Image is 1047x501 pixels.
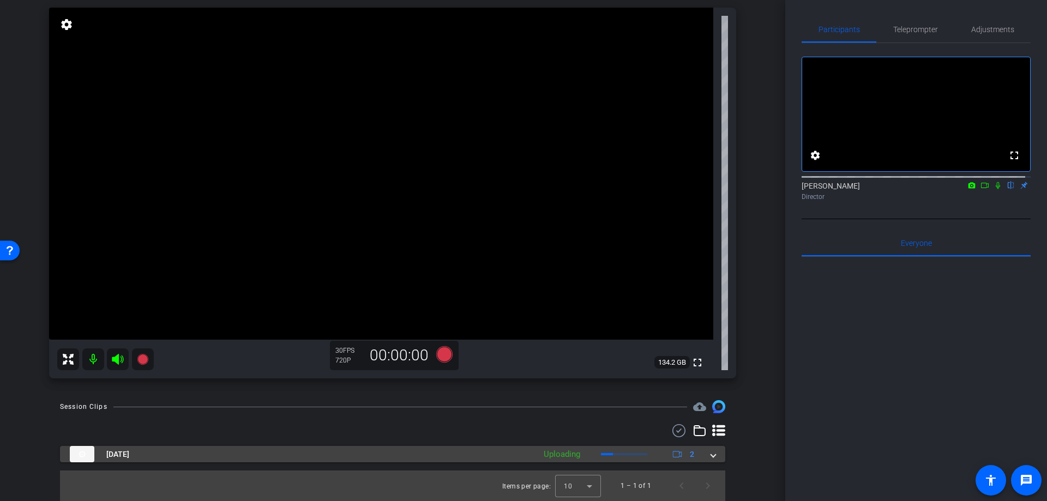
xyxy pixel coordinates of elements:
mat-expansion-panel-header: thumb-nail[DATE]Uploading2 [60,446,725,462]
div: 00:00:00 [363,346,436,365]
mat-icon: cloud_upload [693,400,706,413]
mat-icon: flip [1004,180,1018,190]
mat-icon: accessibility [984,474,997,487]
div: 1 – 1 of 1 [621,480,651,491]
div: 30 [335,346,363,355]
span: Adjustments [971,26,1014,33]
button: Next page [695,473,721,499]
span: FPS [343,347,354,354]
mat-icon: fullscreen [691,356,704,369]
span: Teleprompter [893,26,938,33]
span: Everyone [901,239,932,247]
span: Participants [819,26,860,33]
span: 2 [690,449,694,460]
mat-icon: message [1020,474,1033,487]
div: Uploading [538,448,586,461]
span: Destinations for your clips [693,400,706,413]
div: [PERSON_NAME] [802,180,1031,202]
mat-icon: settings [59,18,74,31]
div: 720P [335,356,363,365]
div: Session Clips [60,401,107,412]
span: 134.2 GB [654,356,690,369]
div: Items per page: [502,481,551,492]
img: Session clips [712,400,725,413]
img: thumb-nail [70,446,94,462]
mat-icon: fullscreen [1008,149,1021,162]
div: Director [802,192,1031,202]
span: [DATE] [106,449,129,460]
mat-icon: settings [809,149,822,162]
button: Previous page [669,473,695,499]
